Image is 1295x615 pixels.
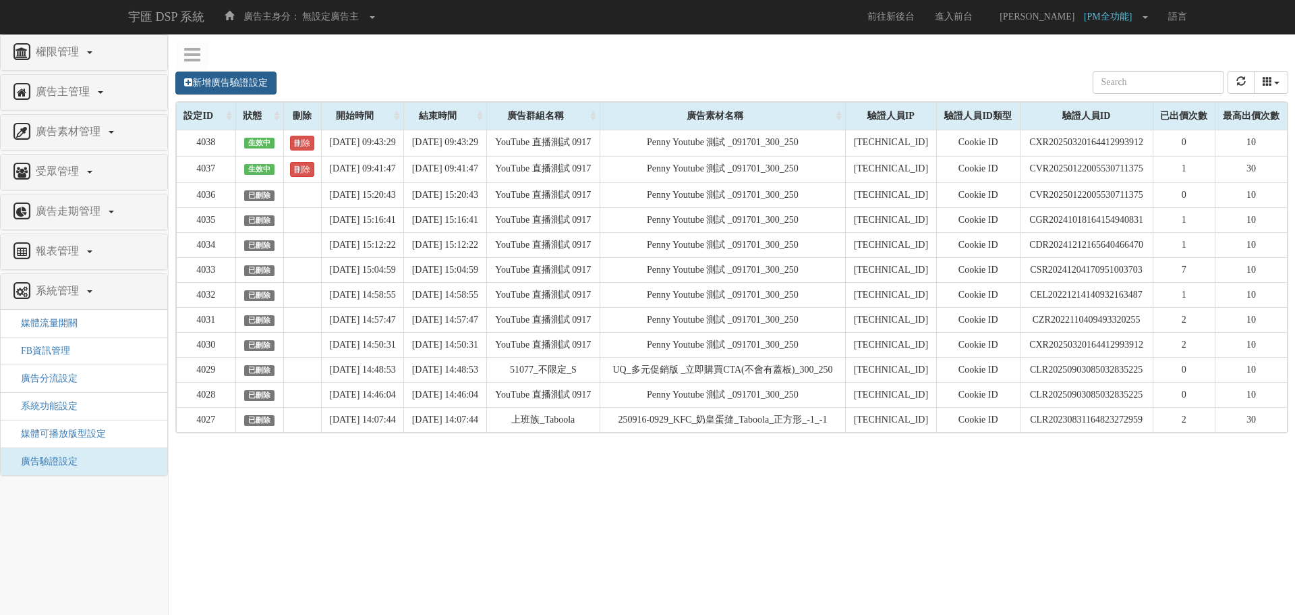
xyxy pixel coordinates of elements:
td: Cookie ID [936,357,1020,382]
td: CLR20250903085032835225 [1020,357,1153,382]
td: [TECHNICAL_ID] [845,232,936,257]
td: [DATE] 14:50:31 [404,332,486,357]
a: 系統管理 [11,281,157,302]
td: [DATE] 14:46:04 [321,382,403,407]
td: [DATE] 15:12:22 [321,232,403,257]
button: refresh [1228,71,1255,94]
td: Cookie ID [936,182,1020,207]
span: 廣告走期管理 [32,205,107,217]
td: [DATE] 14:58:55 [404,282,486,307]
div: 已出價次數 [1153,103,1215,130]
a: 媒體可播放版型設定 [11,429,106,439]
span: 已刪除 [244,290,275,301]
div: 開始時間 [322,103,403,130]
td: 51077_不限定_S [486,357,600,382]
a: FB資訊管理 [11,346,70,356]
td: 10 [1215,130,1287,156]
div: 驗證人員ID類型 [937,103,1020,130]
input: Search [1093,71,1224,94]
td: CVR20250122005530711375 [1020,156,1153,182]
td: Penny Youtube 測試 _091701_300_250 [600,207,846,232]
td: [DATE] 15:04:59 [321,257,403,282]
a: 權限管理 [11,42,157,63]
td: CLR20230831164823272959 [1020,407,1153,432]
div: 驗證人員ID [1020,103,1153,130]
td: YouTube 直播測試 0917 [486,332,600,357]
td: 10 [1215,332,1287,357]
td: 1 [1153,232,1215,257]
td: Cookie ID [936,156,1020,182]
div: 刪除 [284,103,321,130]
td: 1 [1153,207,1215,232]
td: 4037 [177,156,236,182]
td: [DATE] 14:48:53 [404,357,486,382]
td: 4034 [177,232,236,257]
td: 2 [1153,407,1215,432]
td: CGR20241018164154940831 [1020,207,1153,232]
td: Cookie ID [936,307,1020,332]
td: 10 [1215,257,1287,282]
td: Cookie ID [936,332,1020,357]
td: [TECHNICAL_ID] [845,282,936,307]
td: YouTube 直播測試 0917 [486,232,600,257]
td: Penny Youtube 測試 _091701_300_250 [600,282,846,307]
span: 廣告主身分： [243,11,300,22]
td: 4035 [177,207,236,232]
span: 系統功能設定 [11,401,78,411]
span: 已刪除 [244,315,275,326]
div: 驗證人員IP [846,103,936,130]
td: 1 [1153,282,1215,307]
a: 廣告走期管理 [11,201,157,223]
td: 4036 [177,182,236,207]
td: [TECHNICAL_ID] [845,407,936,432]
td: Cookie ID [936,407,1020,432]
td: Cookie ID [936,282,1020,307]
a: 廣告主管理 [11,82,157,103]
td: [DATE] 14:07:44 [404,407,486,432]
span: 已刪除 [244,390,275,401]
td: 0 [1153,130,1215,156]
td: [DATE] 14:07:44 [321,407,403,432]
td: [TECHNICAL_ID] [845,130,936,156]
a: 廣告素材管理 [11,122,157,143]
td: 4028 [177,382,236,407]
td: [DATE] 09:43:29 [321,130,403,156]
td: 4033 [177,257,236,282]
span: 廣告主管理 [32,86,96,97]
td: [DATE] 09:41:47 [404,156,486,182]
td: CXR20250320164412993912 [1020,130,1153,156]
span: 生效中 [244,164,275,175]
span: 已刪除 [244,365,275,376]
td: 10 [1215,382,1287,407]
td: [TECHNICAL_ID] [845,332,936,357]
td: 10 [1215,207,1287,232]
span: 已刪除 [244,340,275,351]
a: 廣告分流設定 [11,373,78,383]
td: 10 [1215,307,1287,332]
a: 媒體流量開關 [11,318,78,328]
td: 4030 [177,332,236,357]
span: 報表管理 [32,245,86,257]
td: YouTube 直播測試 0917 [486,182,600,207]
td: [DATE] 09:41:47 [321,156,403,182]
td: [DATE] 14:57:47 [321,307,403,332]
span: [PM全功能] [1084,11,1139,22]
span: 已刪除 [244,240,275,251]
div: 結束時間 [404,103,486,130]
td: [TECHNICAL_ID] [845,207,936,232]
td: 2 [1153,307,1215,332]
td: Penny Youtube 測試 _091701_300_250 [600,257,846,282]
td: [DATE] 15:04:59 [404,257,486,282]
td: 30 [1215,156,1287,182]
span: 已刪除 [244,265,275,276]
td: Cookie ID [936,382,1020,407]
td: CLR20250903085032835225 [1020,382,1153,407]
button: columns [1254,71,1289,94]
span: 受眾管理 [32,165,86,177]
td: Penny Youtube 測試 _091701_300_250 [600,307,846,332]
td: [DATE] 14:46:04 [404,382,486,407]
td: Penny Youtube 測試 _091701_300_250 [600,130,846,156]
a: 報表管理 [11,241,157,263]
